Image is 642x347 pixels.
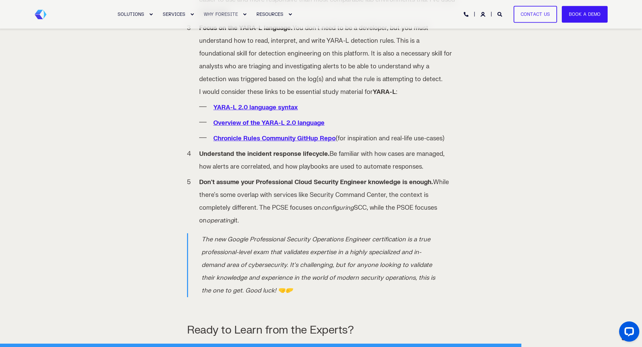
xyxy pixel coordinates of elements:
[321,204,354,212] em: configuring
[514,6,557,23] a: Contact Us
[199,22,455,145] li: You don't need to be a developer, but you must understand how to read, interpret, and write YARA-...
[199,24,293,32] strong: Focus on the YARA-L language.
[149,12,153,16] div: Expand SOLUTIONS
[373,88,396,96] strong: YARA-L
[562,6,608,23] a: Book a Demo
[199,150,445,171] span: Be familiar with how cases are managed, how alerts are correlated, and how playbooks are used to ...
[213,132,455,145] li: (for inspiration and real-life use-cases)
[199,150,330,158] strong: Understand the incident response lifecycle.
[199,176,455,227] li: While there's some overlap with services like Security Command Center, the context is completely ...
[190,12,194,16] div: Expand SERVICES
[213,104,298,111] a: YARA-L 2.0 language syntax
[204,11,238,17] span: WHY FORESITE
[614,319,642,347] iframe: LiveChat chat widget
[213,135,336,142] a: Chronicle Rules Community GitHup Repo
[497,11,503,17] a: Open Search
[187,325,455,336] h3: Ready to Learn from the Experts?
[35,10,47,19] img: Foresite brand mark, a hexagon shape of blues with a directional arrow to the right hand side
[118,11,144,17] span: SOLUTIONS
[35,10,47,19] a: Back to Home
[243,12,247,16] div: Expand WHY FORESITE
[199,178,433,186] strong: Don't assume your Professional Cloud Security Engineer knowledge is enough.
[213,119,325,127] a: Overview of the YARA-L 2.0 language
[481,11,487,17] a: Login
[256,11,283,17] span: RESOURCES
[202,233,441,297] p: The new Google Professional Security Operations Engineer certification is a true professional-lev...
[207,217,234,224] em: operating
[288,12,292,16] div: Expand RESOURCES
